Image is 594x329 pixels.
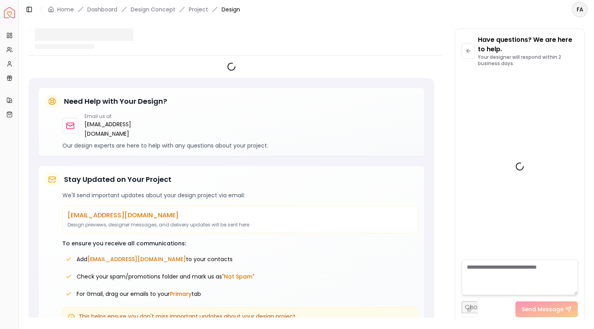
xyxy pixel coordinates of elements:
a: [EMAIL_ADDRESS][DOMAIN_NAME] [85,120,142,138]
span: Design [222,6,240,13]
p: [EMAIL_ADDRESS][DOMAIN_NAME] [68,211,413,220]
a: Home [57,6,74,13]
p: Have questions? We are here to help. [478,35,578,54]
span: Check your spam/promotions folder and mark us as [77,273,254,280]
p: Design previews, designer messages, and delivery updates will be sent here [68,222,413,228]
button: FA [572,2,588,17]
a: Dashboard [87,6,117,13]
span: [EMAIL_ADDRESS][DOMAIN_NAME] [87,255,186,263]
p: Email us at [85,113,142,120]
span: "Not Spam" [222,273,254,280]
span: FA [573,2,587,17]
h5: Stay Updated on Your Project [64,174,171,185]
nav: breadcrumb [48,6,240,13]
span: Primary [170,290,192,298]
a: Spacejoy [4,7,15,18]
img: Spacejoy Logo [4,7,15,18]
p: Your designer will respond within 2 business days. [478,54,578,67]
span: This helps ensure you don't miss important updates about your design project. [79,312,297,320]
p: We'll send important updates about your design project via email: [62,191,418,199]
li: Design Concept [131,6,175,13]
p: Our design experts are here to help with any questions about your project. [62,142,418,150]
span: Add to your contacts [77,255,233,263]
h5: Need Help with Your Design? [64,96,167,107]
a: Project [189,6,208,13]
span: For Gmail, drag our emails to your tab [77,290,201,298]
p: To ensure you receive all communications: [62,239,418,247]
